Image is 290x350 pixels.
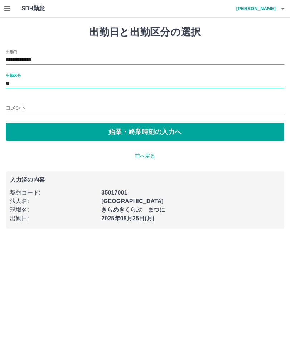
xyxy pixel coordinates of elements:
[6,49,17,54] label: 出勤日
[10,197,97,206] p: 法人名 :
[6,26,284,38] h1: 出勤日と出勤区分の選択
[10,206,97,214] p: 現場名 :
[10,177,280,183] p: 入力済の内容
[6,152,284,160] p: 前へ戻る
[101,215,154,221] b: 2025年08月25日(月)
[101,207,165,213] b: きらめきくらぶ まつに
[6,123,284,141] button: 始業・終業時刻の入力へ
[10,188,97,197] p: 契約コード :
[101,190,127,196] b: 35017001
[6,73,21,78] label: 出勤区分
[101,198,164,204] b: [GEOGRAPHIC_DATA]
[10,214,97,223] p: 出勤日 :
